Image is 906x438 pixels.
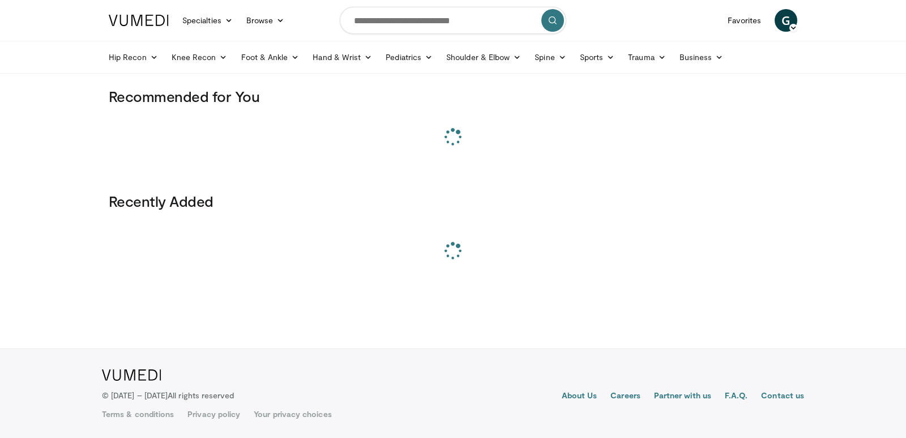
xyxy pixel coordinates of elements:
a: Your privacy choices [254,409,331,420]
a: Favorites [721,9,768,32]
a: Hip Recon [102,46,165,69]
a: Contact us [761,390,804,403]
a: Terms & conditions [102,409,174,420]
h3: Recommended for You [109,87,797,105]
a: About Us [562,390,597,403]
input: Search topics, interventions [340,7,566,34]
a: Partner with us [654,390,711,403]
a: Hand & Wrist [306,46,379,69]
a: Pediatrics [379,46,439,69]
a: Sports [573,46,622,69]
h3: Recently Added [109,192,797,210]
a: Specialties [176,9,240,32]
a: Privacy policy [187,409,240,420]
a: Careers [610,390,640,403]
a: Trauma [621,46,673,69]
a: Shoulder & Elbow [439,46,528,69]
a: Business [673,46,730,69]
a: Browse [240,9,292,32]
a: F.A.Q. [725,390,747,403]
span: All rights reserved [168,390,234,400]
a: Spine [528,46,572,69]
a: Knee Recon [165,46,234,69]
a: Foot & Ankle [234,46,306,69]
p: © [DATE] – [DATE] [102,390,234,401]
img: VuMedi Logo [102,369,161,381]
a: G [775,9,797,32]
img: VuMedi Logo [109,15,169,26]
